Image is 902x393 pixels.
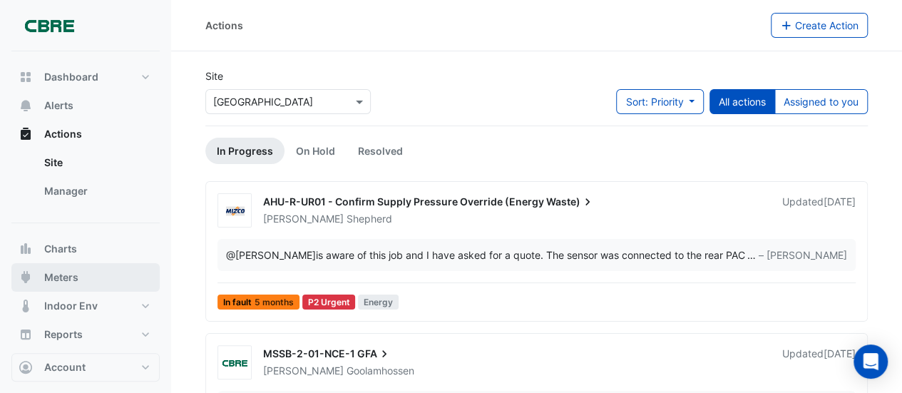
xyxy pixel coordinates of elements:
[19,127,33,141] app-icon: Actions
[19,299,33,313] app-icon: Indoor Env
[205,18,243,33] div: Actions
[616,89,704,114] button: Sort: Priority
[19,242,33,256] app-icon: Charts
[226,249,316,261] span: shepherdj@mizco.com.au [Mizco]
[285,138,347,164] a: On Hold
[347,364,414,378] span: Goolamhossen
[44,242,77,256] span: Charts
[358,295,399,310] span: Energy
[226,247,747,262] div: is aware of this job and I have asked for a quote. The sensor was connected to the rear PAC in re...
[33,148,160,177] a: Site
[824,347,856,359] span: Tue 30-Sep-2025 20:42 AEST
[263,364,344,377] span: [PERSON_NAME]
[44,270,78,285] span: Meters
[17,11,81,40] img: Company Logo
[44,327,83,342] span: Reports
[709,89,775,114] button: All actions
[771,13,868,38] button: Create Action
[357,347,391,361] span: GFA
[205,68,223,83] label: Site
[33,177,160,205] a: Manager
[11,63,160,91] button: Dashboard
[44,360,86,374] span: Account
[263,195,544,208] span: AHU-R-UR01 - Confirm Supply Pressure Override (Energy
[255,298,294,307] span: 5 months
[44,98,73,113] span: Alerts
[782,195,856,226] div: Updated
[11,292,160,320] button: Indoor Env
[782,347,856,378] div: Updated
[11,91,160,120] button: Alerts
[11,148,160,211] div: Actions
[11,263,160,292] button: Meters
[347,212,392,226] span: Shepherd
[11,320,160,349] button: Reports
[11,235,160,263] button: Charts
[218,356,251,370] img: CBRE Charter Hall
[19,70,33,84] app-icon: Dashboard
[11,120,160,148] button: Actions
[302,295,356,310] div: P2 Urgent
[263,347,355,359] span: MSSB-2-01-NCE-1
[44,299,98,313] span: Indoor Env
[19,327,33,342] app-icon: Reports
[19,270,33,285] app-icon: Meters
[546,195,595,209] span: Waste)
[217,295,299,310] span: In fault
[795,19,859,31] span: Create Action
[824,195,856,208] span: Tue 30-Sep-2025 20:48 AEST
[44,127,82,141] span: Actions
[19,98,33,113] app-icon: Alerts
[854,344,888,379] div: Open Intercom Messenger
[218,204,251,218] img: Mizco
[263,213,344,225] span: [PERSON_NAME]
[44,70,98,84] span: Dashboard
[759,247,847,262] span: – [PERSON_NAME]
[625,96,683,108] span: Sort: Priority
[774,89,868,114] button: Assigned to you
[205,138,285,164] a: In Progress
[11,353,160,382] button: Account
[226,247,847,262] div: …
[347,138,414,164] a: Resolved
